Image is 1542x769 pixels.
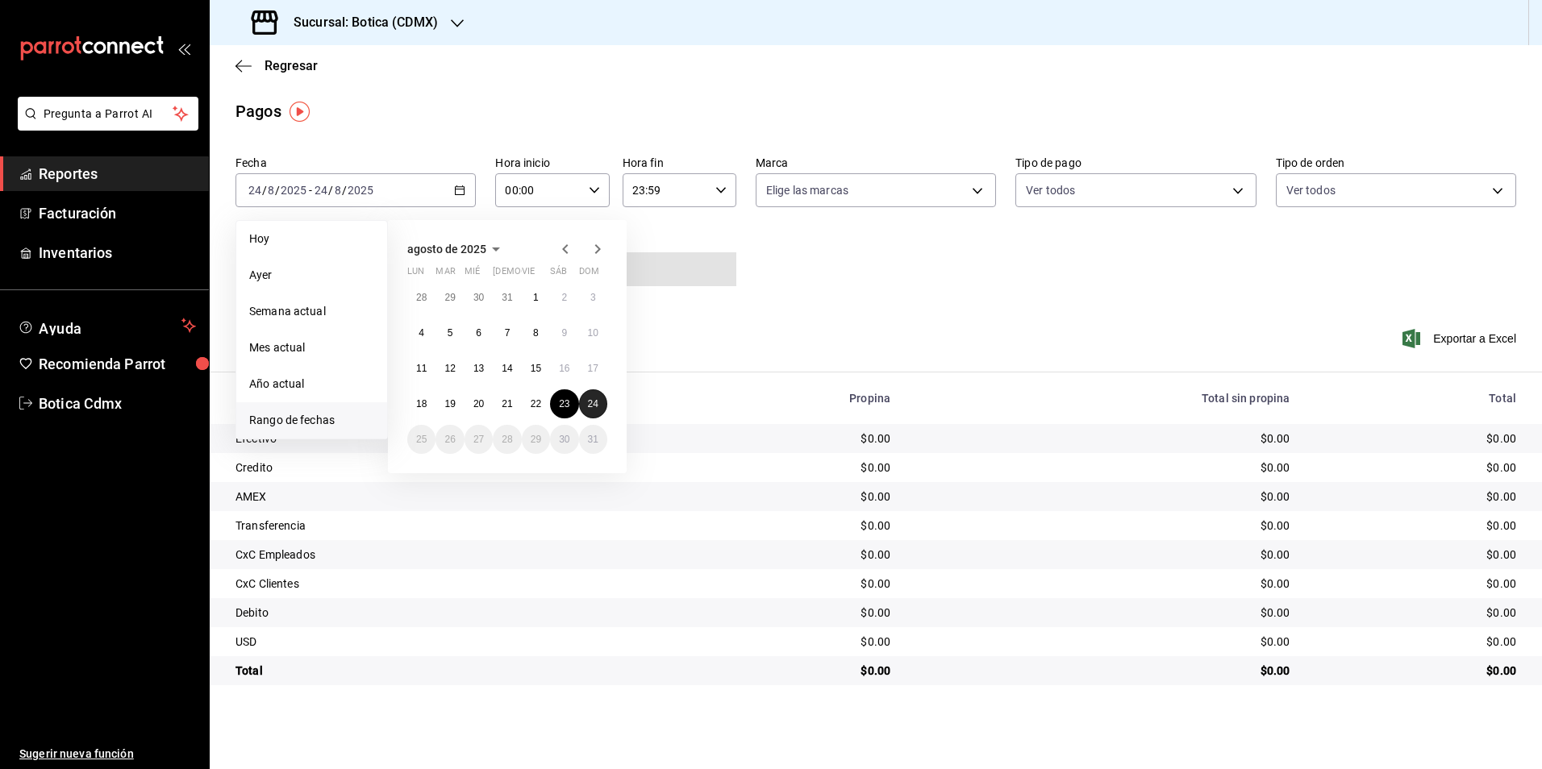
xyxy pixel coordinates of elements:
[407,354,436,383] button: 11 de agosto de 2025
[444,363,455,374] abbr: 12 de agosto de 2025
[1315,605,1516,621] div: $0.00
[248,184,262,197] input: --
[559,363,569,374] abbr: 16 de agosto de 2025
[1276,157,1516,168] label: Tipo de orden
[473,434,484,445] abbr: 27 de agosto de 2025
[416,434,427,445] abbr: 25 de agosto de 2025
[436,354,464,383] button: 12 de agosto de 2025
[465,425,493,454] button: 27 de agosto de 2025
[1026,182,1075,198] span: Ver todos
[1315,634,1516,650] div: $0.00
[39,242,196,264] span: Inventarios
[436,389,464,418] button: 19 de agosto de 2025
[18,97,198,131] button: Pregunta a Parrot AI
[290,102,310,122] button: Tooltip marker
[235,157,476,168] label: Fecha
[249,231,374,247] span: Hoy
[502,398,512,409] abbr: 21 de agosto de 2025
[419,327,424,339] abbr: 4 de agosto de 2025
[623,157,736,168] label: Hora fin
[275,184,280,197] span: /
[505,327,511,339] abbr: 7 de agosto de 2025
[522,354,550,383] button: 15 de agosto de 2025
[682,547,891,563] div: $0.00
[588,434,598,445] abbr: 31 de agosto de 2025
[473,398,484,409] abbr: 20 de agosto de 2025
[249,412,374,429] span: Rango de fechas
[235,488,656,505] div: AMEX
[916,576,1290,592] div: $0.00
[39,353,196,375] span: Recomienda Parrot
[473,292,484,303] abbr: 30 de julio de 2025
[682,488,891,505] div: $0.00
[550,266,567,283] abbr: sábado
[559,434,569,445] abbr: 30 de agosto de 2025
[235,547,656,563] div: CxC Empleados
[682,634,891,650] div: $0.00
[249,267,374,284] span: Ayer
[39,202,196,224] span: Facturación
[1315,518,1516,534] div: $0.00
[579,266,599,283] abbr: domingo
[493,266,588,283] abbr: jueves
[493,318,521,347] button: 7 de agosto de 2025
[1315,663,1516,679] div: $0.00
[407,243,486,256] span: agosto de 2025
[502,363,512,374] abbr: 14 de agosto de 2025
[682,518,891,534] div: $0.00
[407,389,436,418] button: 18 de agosto de 2025
[493,425,521,454] button: 28 de agosto de 2025
[407,283,436,312] button: 28 de julio de 2025
[235,634,656,650] div: USD
[444,398,455,409] abbr: 19 de agosto de 2025
[1315,488,1516,505] div: $0.00
[522,266,535,283] abbr: viernes
[407,239,506,259] button: agosto de 2025
[916,392,1290,405] div: Total sin propina
[590,292,596,303] abbr: 3 de agosto de 2025
[249,339,374,356] span: Mes actual
[682,459,891,476] div: $0.00
[235,576,656,592] div: CxC Clientes
[559,398,569,409] abbr: 23 de agosto de 2025
[495,157,609,168] label: Hora inicio
[533,327,539,339] abbr: 8 de agosto de 2025
[1315,459,1516,476] div: $0.00
[916,663,1290,679] div: $0.00
[1315,430,1516,447] div: $0.00
[39,163,196,185] span: Reportes
[522,389,550,418] button: 22 de agosto de 2025
[531,398,541,409] abbr: 22 de agosto de 2025
[342,184,347,197] span: /
[436,318,464,347] button: 5 de agosto de 2025
[579,389,607,418] button: 24 de agosto de 2025
[550,425,578,454] button: 30 de agosto de 2025
[465,318,493,347] button: 6 de agosto de 2025
[502,292,512,303] abbr: 31 de julio de 2025
[1406,329,1516,348] button: Exportar a Excel
[588,363,598,374] abbr: 17 de agosto de 2025
[347,184,374,197] input: ----
[267,184,275,197] input: --
[916,605,1290,621] div: $0.00
[756,157,996,168] label: Marca
[309,184,312,197] span: -
[334,184,342,197] input: --
[249,376,374,393] span: Año actual
[561,327,567,339] abbr: 9 de agosto de 2025
[916,430,1290,447] div: $0.00
[579,354,607,383] button: 17 de agosto de 2025
[916,634,1290,650] div: $0.00
[561,292,567,303] abbr: 2 de agosto de 2025
[265,58,318,73] span: Regresar
[436,425,464,454] button: 26 de agosto de 2025
[11,117,198,134] a: Pregunta a Parrot AI
[177,42,190,55] button: open_drawer_menu
[550,318,578,347] button: 9 de agosto de 2025
[328,184,333,197] span: /
[235,605,656,621] div: Debito
[280,184,307,197] input: ----
[493,283,521,312] button: 31 de julio de 2025
[249,303,374,320] span: Semana actual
